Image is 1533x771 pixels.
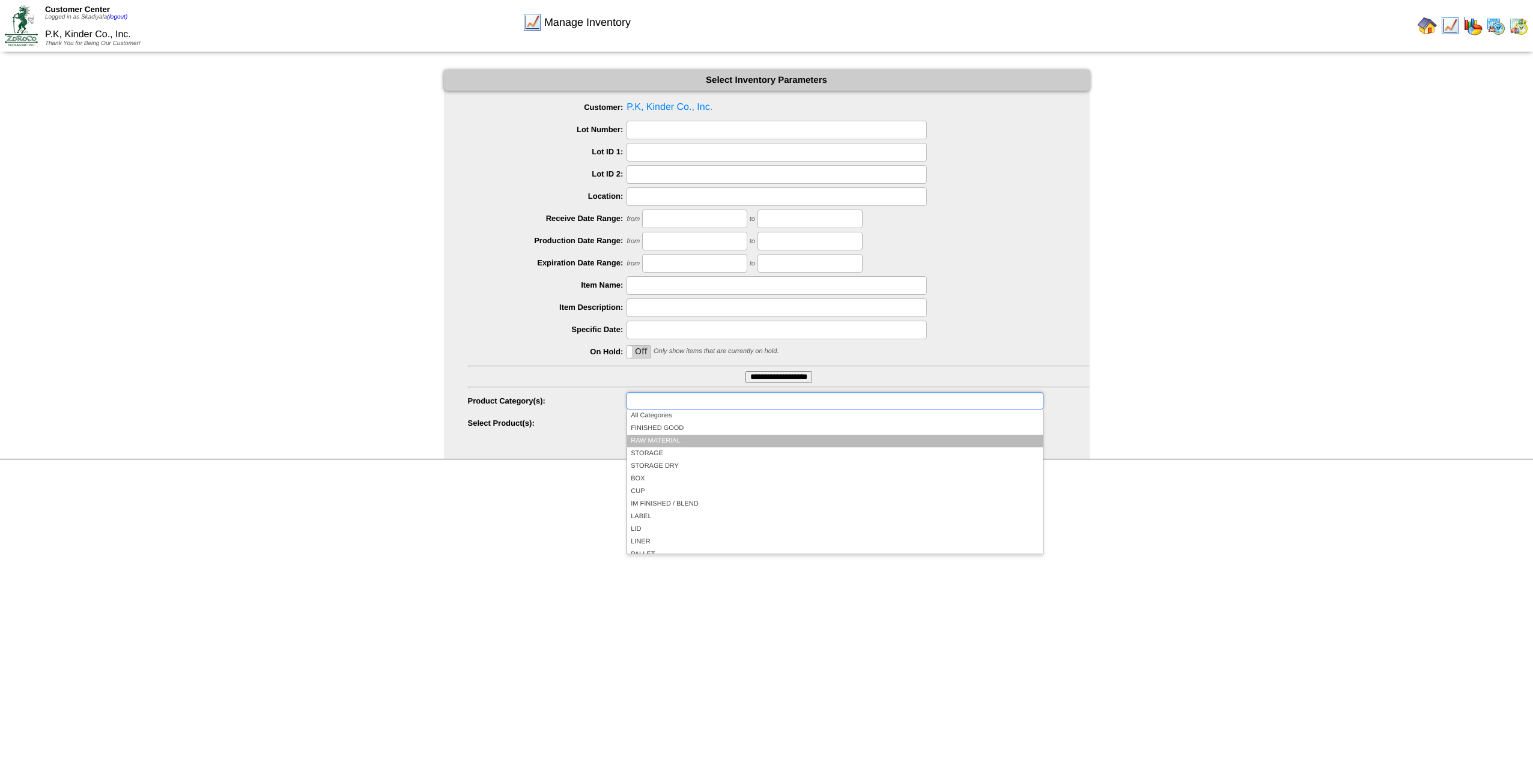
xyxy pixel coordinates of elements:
li: LID [627,523,1042,536]
label: Receive Date Range: [468,214,627,223]
label: Expiration Date Range: [468,258,627,267]
li: IM FINISHED / BLEND [627,498,1042,510]
label: Lot ID 1: [468,147,627,156]
label: Item Description: [468,303,627,312]
img: calendarprod.gif [1486,16,1505,35]
li: PALLET [627,548,1042,561]
img: line_graph.gif [523,13,542,32]
label: Customer: [468,103,627,112]
li: BOX [627,473,1042,485]
span: from [627,260,640,267]
li: CUP [627,485,1042,498]
span: Logged in as Skadiyala [45,14,127,20]
label: Production Date Range: [468,236,627,245]
li: FINISHED GOOD [627,422,1042,435]
label: Off [627,346,651,358]
div: OnOff [627,345,651,358]
li: RAW MATERIAL [627,435,1042,447]
span: P.K, Kinder Co., Inc. [468,98,1090,116]
li: LINER [627,536,1042,548]
span: Customer Center [45,5,110,14]
img: graph.gif [1463,16,1483,35]
label: Select Product(s): [468,419,627,428]
label: Location: [468,192,627,201]
span: Thank You for Being Our Customer! [45,40,141,47]
label: On Hold: [468,347,627,356]
img: ZoRoCo_Logo(Green%26Foil)%20jpg.webp [5,5,38,46]
span: Only show items that are currently on hold. [654,348,779,355]
span: to [750,238,755,245]
span: from [627,238,640,245]
span: P.K, Kinder Co., Inc. [45,29,131,40]
img: home.gif [1418,16,1437,35]
span: to [750,260,755,267]
li: STORAGE [627,447,1042,460]
span: to [750,216,755,223]
label: Lot Number: [468,125,627,134]
span: Manage Inventory [544,16,631,29]
li: STORAGE DRY [627,460,1042,473]
label: Product Category(s): [468,396,627,405]
li: LABEL [627,510,1042,523]
img: calendarinout.gif [1509,16,1528,35]
label: Specific Date: [468,325,627,334]
a: (logout) [107,14,127,20]
span: from [627,216,640,223]
img: line_graph.gif [1440,16,1460,35]
label: Lot ID 2: [468,169,627,178]
li: All Categories [627,410,1042,422]
div: Select Inventory Parameters [444,70,1090,91]
label: Item Name: [468,280,627,289]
